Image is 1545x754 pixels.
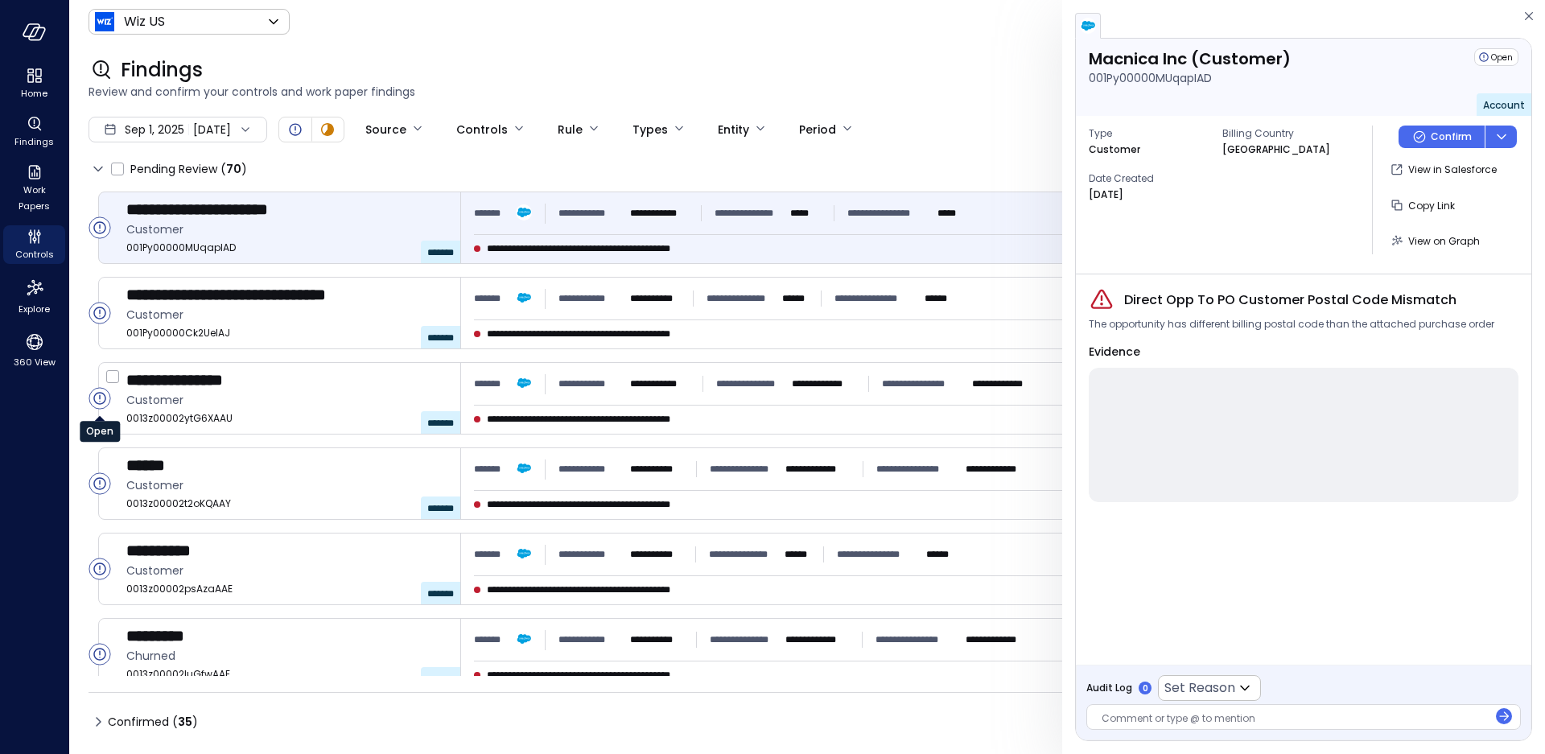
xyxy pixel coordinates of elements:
span: Confirmed [108,709,198,735]
span: Type [1089,126,1209,142]
img: salesforce [1080,18,1096,34]
span: Billing Country [1222,126,1343,142]
div: Types [632,116,668,143]
span: Sep 1, 2025 [125,121,184,138]
span: 001Py00000MUqapIAD [126,240,447,256]
span: Account [1483,98,1525,112]
img: Icon [95,12,114,31]
div: Source [365,116,406,143]
div: Open [89,387,111,410]
div: Open [286,120,305,139]
span: Churned [126,647,447,665]
span: 70 [226,161,241,177]
span: 0013z00002luGfwAAE [126,666,447,682]
button: Confirm [1399,126,1485,148]
button: View on Graph [1386,227,1486,254]
div: Home [3,64,65,103]
div: Open [1474,48,1518,66]
div: Findings [3,113,65,151]
p: Confirm [1431,129,1472,145]
p: 001Py00000MUqapIAD [1089,69,1212,87]
p: [GEOGRAPHIC_DATA] [1222,142,1330,158]
span: Direct Opp To PO Customer Postal Code Mismatch [1124,290,1456,310]
span: Findings [121,57,203,83]
span: Controls [15,246,54,262]
div: Open [89,472,111,495]
div: Controls [456,116,508,143]
span: Findings [14,134,54,150]
div: Open [89,643,111,665]
span: Evidence [1089,344,1140,360]
span: 0013z00002psAzaAAE [126,581,447,597]
div: Period [799,116,836,143]
span: Customer [126,562,447,579]
span: 0013z00002ytG6XAAU [126,410,447,426]
span: The opportunity has different billing postal code than the attached purchase order [1089,316,1494,332]
span: 35 [178,714,192,730]
p: Macnica Inc (Customer) [1089,48,1291,69]
div: 360 View [3,328,65,372]
p: View in Salesforce [1408,162,1497,178]
span: Work Papers [10,182,59,214]
div: Open [80,421,120,442]
div: Open [89,302,111,324]
div: In Progress [318,120,337,139]
div: Explore [3,274,65,319]
div: ( ) [220,160,247,178]
div: Work Papers [3,161,65,216]
span: Copy Link [1408,199,1455,212]
span: 0013z00002t2oKQAAY [126,496,447,512]
p: Wiz US [124,12,165,31]
span: Date Created [1089,171,1209,187]
div: Open [89,558,111,580]
span: Customer [126,306,447,323]
p: 0 [1143,682,1148,694]
span: Customer [126,476,447,494]
span: Pending Review [130,156,247,182]
p: Customer [1089,142,1140,158]
div: ( ) [172,713,198,731]
button: dropdown-icon-button [1485,126,1517,148]
div: Button group with a nested menu [1399,126,1517,148]
span: Home [21,85,47,101]
span: Customer [126,220,447,238]
div: Controls [3,225,65,264]
div: Rule [558,116,583,143]
div: Open [89,216,111,239]
span: Audit Log [1086,680,1132,696]
span: Review and confirm your controls and work paper findings [89,83,1526,101]
button: View in Salesforce [1386,156,1503,183]
p: Set Reason [1164,678,1235,698]
span: View on Graph [1408,234,1480,248]
span: Explore [19,301,50,317]
div: Entity [718,116,749,143]
span: 360 View [14,354,56,370]
span: 001Py00000Ck2UeIAJ [126,325,447,341]
button: Copy Link [1386,192,1461,219]
span: Customer [126,391,447,409]
p: [DATE] [1089,187,1123,203]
